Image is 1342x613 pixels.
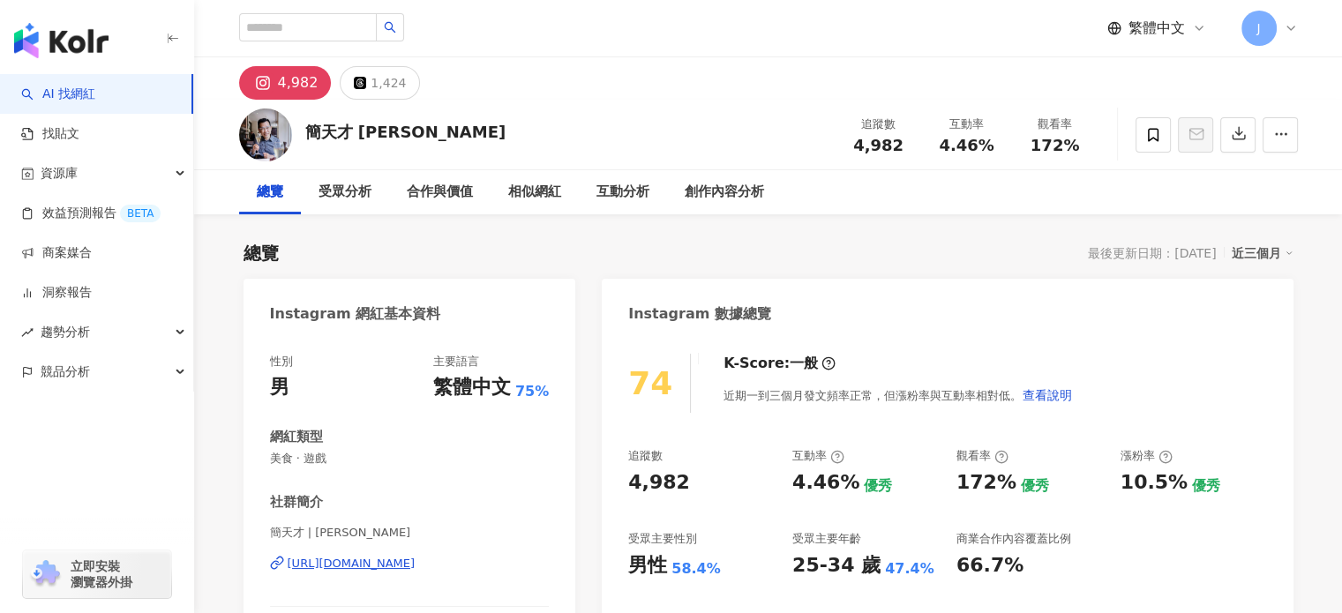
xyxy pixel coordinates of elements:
span: 4.46% [939,137,993,154]
span: 簡天才 | [PERSON_NAME] [270,525,550,541]
span: 75% [515,382,549,401]
span: 競品分析 [41,352,90,392]
div: 繁體中文 [433,374,511,401]
div: 172% [956,469,1016,497]
a: chrome extension立即安裝 瀏覽器外掛 [23,550,171,598]
a: 商案媒合 [21,244,92,262]
div: [URL][DOMAIN_NAME] [288,556,416,572]
div: 一般 [790,354,818,373]
a: searchAI 找網紅 [21,86,95,103]
span: 立即安裝 瀏覽器外掛 [71,558,132,590]
div: 觀看率 [1022,116,1089,133]
div: 受眾主要年齡 [792,531,861,547]
div: 互動分析 [596,182,649,203]
div: Instagram 網紅基本資料 [270,304,441,324]
span: 172% [1031,137,1080,154]
div: 66.7% [956,552,1023,579]
div: 追蹤數 [845,116,912,133]
button: 4,982 [239,66,332,100]
button: 查看說明 [1022,378,1073,413]
div: 47.4% [885,559,934,579]
span: 4,982 [853,136,903,154]
div: 10.5% [1121,469,1188,497]
div: Instagram 數據總覽 [628,304,771,324]
a: 找貼文 [21,125,79,143]
img: logo [14,23,109,58]
a: [URL][DOMAIN_NAME] [270,556,550,572]
div: 最後更新日期：[DATE] [1088,246,1216,260]
div: 近期一到三個月發文頻率正常，但漲粉率與互動率相對低。 [723,378,1073,413]
div: 4,982 [278,71,319,95]
img: chrome extension [28,560,63,588]
span: 查看說明 [1023,388,1072,402]
div: 簡天才 [PERSON_NAME] [305,121,506,143]
div: 受眾主要性別 [628,531,697,547]
div: 合作與價值 [407,182,473,203]
div: 58.4% [671,559,721,579]
span: 資源庫 [41,153,78,193]
div: 4.46% [792,469,859,497]
span: 趨勢分析 [41,312,90,352]
a: 效益預測報告BETA [21,205,161,222]
div: 互動率 [792,448,844,464]
div: K-Score : [723,354,836,373]
div: 受眾分析 [319,182,371,203]
div: 25-34 歲 [792,552,881,579]
span: 美食 · 遊戲 [270,451,550,467]
img: KOL Avatar [239,108,292,161]
span: rise [21,326,34,339]
div: 網紅類型 [270,428,323,446]
div: 近三個月 [1232,242,1293,265]
div: 優秀 [1021,476,1049,496]
div: 男性 [628,552,667,579]
div: 優秀 [864,476,892,496]
div: 創作內容分析 [685,182,764,203]
div: 4,982 [628,469,690,497]
div: 男 [270,374,289,401]
div: 優秀 [1192,476,1220,496]
span: search [384,21,396,34]
div: 追蹤數 [628,448,663,464]
div: 觀看率 [956,448,1008,464]
div: 社群簡介 [270,493,323,512]
div: 1,424 [371,71,406,95]
div: 總覽 [257,182,283,203]
div: 主要語言 [433,354,479,370]
div: 漲粉率 [1121,448,1173,464]
div: 相似網紅 [508,182,561,203]
div: 互動率 [933,116,1001,133]
span: 繁體中文 [1128,19,1185,38]
button: 1,424 [340,66,420,100]
a: 洞察報告 [21,284,92,302]
div: 總覽 [244,241,279,265]
span: J [1256,19,1260,38]
div: 性別 [270,354,293,370]
div: 74 [628,365,672,401]
div: 商業合作內容覆蓋比例 [956,531,1071,547]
